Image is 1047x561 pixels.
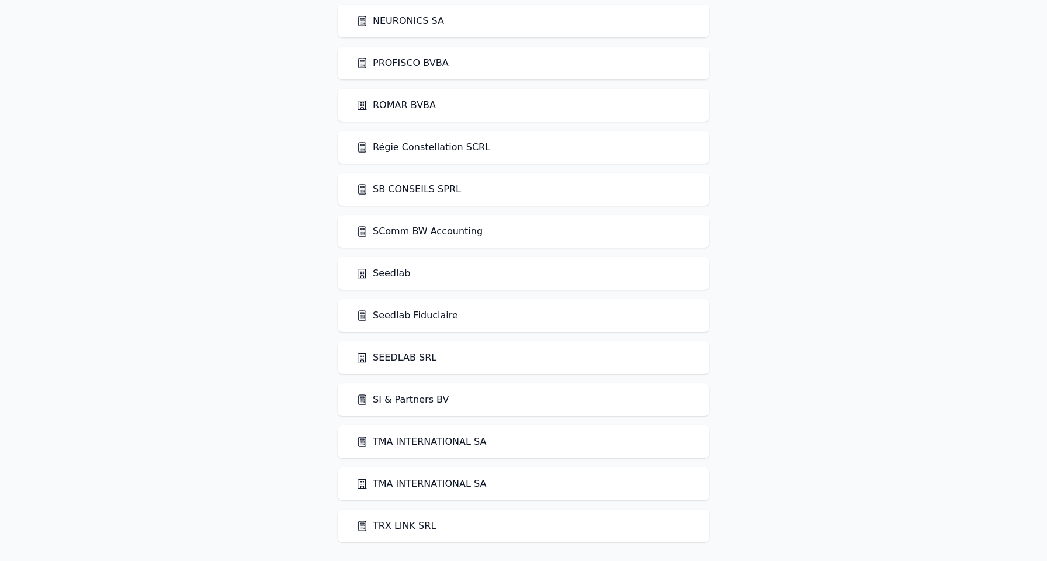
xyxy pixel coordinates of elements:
[356,224,483,238] a: SComm BW Accounting
[356,519,436,533] a: TRX LINK SRL
[356,309,458,323] a: Seedlab Fiduciaire
[356,140,490,154] a: Régie Constellation SCRL
[356,56,449,70] a: PROFISCO BVBA
[356,98,436,112] a: ROMAR BVBA
[356,477,486,491] a: TMA INTERNATIONAL SA
[356,393,449,407] a: SI & Partners BV
[356,435,486,449] a: TMA INTERNATIONAL SA
[356,266,410,280] a: Seedlab
[356,182,461,196] a: SB CONSEILS SPRL
[356,14,444,28] a: NEURONICS SA
[356,351,436,365] a: SEEDLAB SRL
